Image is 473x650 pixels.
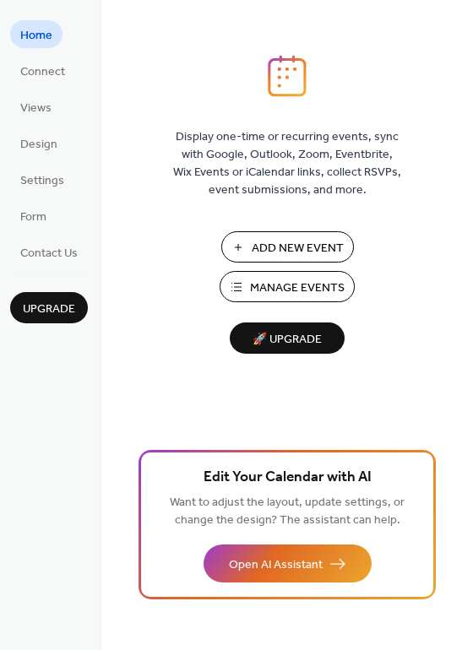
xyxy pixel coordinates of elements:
[20,172,64,190] span: Settings
[10,292,88,323] button: Upgrade
[10,57,75,84] a: Connect
[229,556,323,574] span: Open AI Assistant
[10,165,74,193] a: Settings
[204,466,372,490] span: Edit Your Calendar with AI
[10,129,68,157] a: Design
[20,100,52,117] span: Views
[170,491,405,532] span: Want to adjust the layout, update settings, or change the design? The assistant can help.
[20,63,65,81] span: Connect
[220,271,355,302] button: Manage Events
[252,240,344,257] span: Add New Event
[250,279,345,297] span: Manage Events
[10,202,57,230] a: Form
[20,245,78,263] span: Contact Us
[268,55,307,97] img: logo_icon.svg
[230,322,345,354] button: 🚀 Upgrade
[221,231,354,263] button: Add New Event
[20,27,52,45] span: Home
[20,136,57,154] span: Design
[173,128,401,199] span: Display one-time or recurring events, sync with Google, Outlook, Zoom, Eventbrite, Wix Events or ...
[240,328,334,351] span: 🚀 Upgrade
[10,93,62,121] a: Views
[10,238,88,266] a: Contact Us
[23,301,75,318] span: Upgrade
[10,20,63,48] a: Home
[204,544,372,582] button: Open AI Assistant
[20,209,46,226] span: Form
